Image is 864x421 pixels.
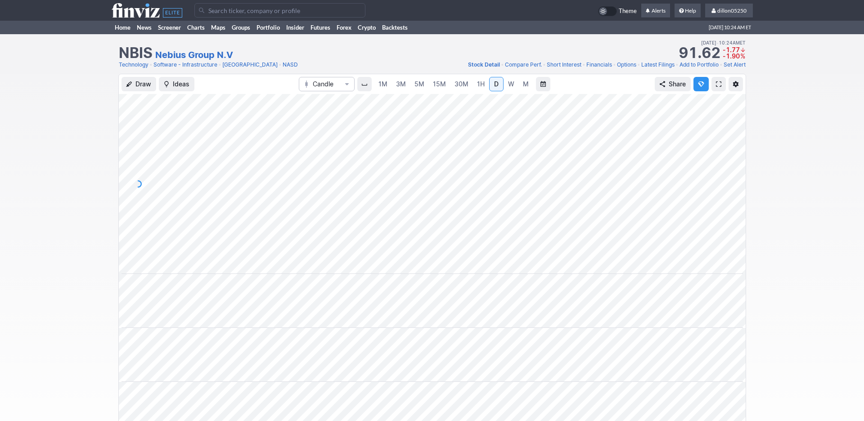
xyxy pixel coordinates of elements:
[598,6,637,16] a: Theme
[153,60,217,69] a: Software - Infrastructure
[655,77,691,91] button: Share
[705,4,753,18] a: dillon05250
[723,52,740,60] span: -1.90
[149,60,153,69] span: •
[283,21,307,34] a: Insider
[536,77,550,91] button: Range
[283,60,298,69] a: NASD
[410,77,428,91] a: 5M
[619,6,637,16] span: Theme
[716,39,719,47] span: •
[222,60,278,69] a: [GEOGRAPHIC_DATA]
[675,4,701,18] a: Help
[701,39,746,47] span: [DATE] 10:24AM ET
[504,77,518,91] a: W
[454,80,468,88] span: 30M
[379,21,411,34] a: Backtests
[357,77,372,91] button: Interval
[218,60,221,69] span: •
[617,60,636,69] a: Options
[307,21,333,34] a: Futures
[313,80,341,89] span: Candle
[374,77,391,91] a: 1M
[119,46,153,60] h1: NBIS
[494,80,499,88] span: D
[641,4,670,18] a: Alerts
[378,80,387,88] span: 1M
[159,77,194,91] button: Ideas
[253,21,283,34] a: Portfolio
[582,60,585,69] span: •
[414,80,424,88] span: 5M
[523,80,529,88] span: M
[637,60,640,69] span: •
[723,46,740,54] span: -1.77
[519,77,533,91] a: M
[641,60,675,69] a: Latest Filings
[547,60,581,69] a: Short Interest
[299,77,355,91] button: Chart Type
[508,80,514,88] span: W
[641,61,675,68] span: Latest Filings
[396,80,406,88] span: 3M
[355,21,379,34] a: Crypto
[720,60,723,69] span: •
[717,7,747,14] span: dillon05250
[429,77,450,91] a: 15M
[675,60,679,69] span: •
[679,46,720,60] strong: 91.62
[173,80,189,89] span: Ideas
[112,21,134,34] a: Home
[468,60,500,69] a: Stock Detail
[505,61,542,68] span: Compare Perf.
[450,77,472,91] a: 30M
[613,60,616,69] span: •
[279,60,282,69] span: •
[208,21,229,34] a: Maps
[135,80,151,89] span: Draw
[473,77,489,91] a: 1H
[155,49,233,61] a: Nebius Group N.V
[724,60,746,69] a: Set Alert
[194,3,365,18] input: Search
[333,21,355,34] a: Forex
[119,60,148,69] a: Technology
[729,77,743,91] button: Chart Settings
[505,60,542,69] a: Compare Perf.
[711,77,726,91] a: Fullscreen
[468,61,500,68] span: Stock Detail
[693,77,709,91] button: Explore new features
[477,80,485,88] span: 1H
[489,77,504,91] a: D
[669,80,686,89] span: Share
[586,60,612,69] a: Financials
[229,21,253,34] a: Groups
[679,60,719,69] a: Add to Portfolio
[155,21,184,34] a: Screener
[392,77,410,91] a: 3M
[543,60,546,69] span: •
[433,80,446,88] span: 15M
[134,21,155,34] a: News
[121,77,156,91] button: Draw
[184,21,208,34] a: Charts
[740,52,745,60] span: %
[709,21,751,34] span: [DATE] 10:24 AM ET
[501,60,504,69] span: •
